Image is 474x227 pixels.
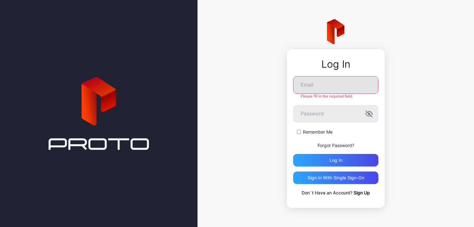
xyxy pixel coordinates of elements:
div: Sign in With Single Sign-On [308,175,364,180]
button: Password [365,110,373,118]
input: Email [293,76,378,94]
p: Don`t Have an Account? [293,189,378,197]
div: Please fill in the required field. [293,94,378,99]
a: Sign Up [354,190,370,195]
a: Forgot Password? [318,143,354,148]
label: Remember Me [303,129,333,135]
button: Sign in With Single Sign-On [293,172,378,184]
div: Log In [293,59,378,70]
input: Password [293,105,378,123]
button: Log in [293,154,378,166]
div: Log in [329,158,342,163]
